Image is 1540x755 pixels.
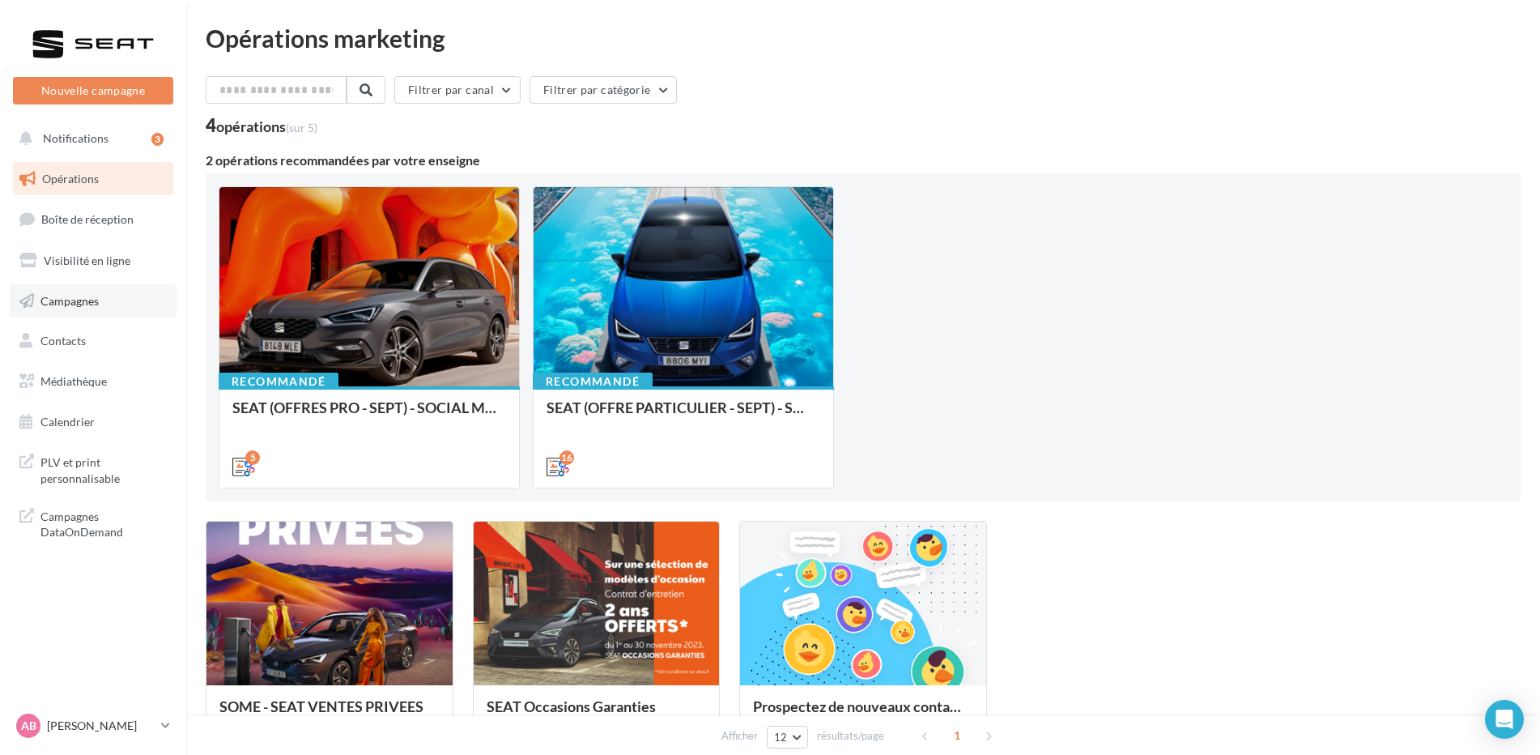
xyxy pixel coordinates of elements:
[10,162,177,196] a: Opérations
[13,710,173,741] a: AB [PERSON_NAME]
[547,399,820,432] div: SEAT (OFFRE PARTICULIER - SEPT) - SOCIAL MEDIA
[44,254,130,267] span: Visibilité en ligne
[43,131,108,145] span: Notifications
[286,121,317,134] span: (sur 5)
[10,499,177,547] a: Campagnes DataOnDemand
[47,718,155,734] p: [PERSON_NAME]
[10,405,177,439] a: Calendrier
[10,365,177,399] a: Médiathèque
[40,374,107,388] span: Médiathèque
[817,728,884,744] span: résultats/page
[533,373,653,390] div: Recommandé
[10,244,177,278] a: Visibilité en ligne
[219,373,338,390] div: Recommandé
[206,117,317,134] div: 4
[10,122,170,156] button: Notifications 3
[10,202,177,237] a: Boîte de réception
[1485,700,1524,739] div: Open Intercom Messenger
[10,445,177,493] a: PLV et print personnalisable
[10,324,177,358] a: Contacts
[13,77,173,105] button: Nouvelle campagne
[40,334,86,348] span: Contacts
[232,399,506,432] div: SEAT (OFFRES PRO - SEPT) - SOCIAL MEDIA
[40,451,167,486] span: PLV et print personnalisable
[42,172,99,186] span: Opérations
[10,284,177,318] a: Campagnes
[245,450,260,465] div: 5
[40,293,99,307] span: Campagnes
[206,26,1521,50] div: Opérations marketing
[487,698,707,731] div: SEAT Occasions Garanties
[206,154,1521,167] div: 2 opérations recommandées par votre enseigne
[944,723,970,749] span: 1
[41,212,134,226] span: Boîte de réception
[753,698,973,731] div: Prospectez de nouveaux contacts
[767,726,808,749] button: 12
[21,718,36,734] span: AB
[394,76,521,104] button: Filtrer par canal
[721,728,758,744] span: Afficher
[216,119,317,134] div: opérations
[559,450,574,465] div: 16
[40,415,95,429] span: Calendrier
[530,76,677,104] button: Filtrer par catégorie
[774,731,788,744] span: 12
[219,698,440,731] div: SOME - SEAT VENTES PRIVEES
[40,505,167,540] span: Campagnes DataOnDemand
[151,133,164,146] div: 3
